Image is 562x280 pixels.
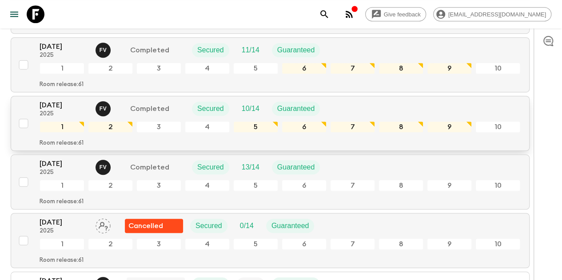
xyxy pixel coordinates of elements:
[443,11,551,18] span: [EMAIL_ADDRESS][DOMAIN_NAME]
[365,7,426,21] a: Give feedback
[185,238,230,250] div: 4
[192,102,229,116] div: Secured
[136,63,181,74] div: 3
[192,160,229,174] div: Secured
[130,103,169,114] p: Completed
[233,121,278,133] div: 5
[282,63,327,74] div: 6
[330,238,375,250] div: 7
[96,162,112,170] span: Francisco Valero
[136,180,181,191] div: 3
[40,238,84,250] div: 1
[379,11,426,18] span: Give feedback
[197,162,224,173] p: Secured
[379,121,423,133] div: 8
[130,162,169,173] p: Completed
[330,180,375,191] div: 7
[40,180,84,191] div: 1
[242,45,259,55] p: 11 / 14
[236,160,265,174] div: Trip Fill
[40,169,88,176] p: 2025
[96,45,112,52] span: Francisco Valero
[185,63,230,74] div: 4
[233,180,278,191] div: 5
[11,96,530,151] button: [DATE]2025Francisco ValeroCompletedSecuredTrip FillGuaranteed12345678910Room release:61
[40,100,88,110] p: [DATE]
[195,221,222,231] p: Secured
[197,45,224,55] p: Secured
[475,238,520,250] div: 10
[40,228,88,235] p: 2025
[315,5,333,23] button: search adventures
[11,154,530,209] button: [DATE]2025Francisco ValeroCompletedSecuredTrip FillGuaranteed12345678910Room release:61
[271,221,309,231] p: Guaranteed
[233,63,278,74] div: 5
[427,121,472,133] div: 9
[40,63,84,74] div: 1
[125,219,183,233] div: Flash Pack cancellation
[277,162,315,173] p: Guaranteed
[11,37,530,92] button: [DATE]2025Francisco ValeroCompletedSecuredTrip FillGuaranteed12345678910Room release:61
[475,63,520,74] div: 10
[88,180,133,191] div: 2
[88,63,133,74] div: 2
[40,140,84,147] p: Room release: 61
[282,238,327,250] div: 6
[433,7,551,21] div: [EMAIL_ADDRESS][DOMAIN_NAME]
[197,103,224,114] p: Secured
[236,43,265,57] div: Trip Fill
[242,162,259,173] p: 13 / 14
[40,81,84,88] p: Room release: 61
[136,238,181,250] div: 3
[185,180,230,191] div: 4
[40,158,88,169] p: [DATE]
[379,238,423,250] div: 8
[427,238,472,250] div: 9
[96,221,111,228] span: Assign pack leader
[236,102,265,116] div: Trip Fill
[40,198,84,205] p: Room release: 61
[88,121,133,133] div: 2
[277,45,315,55] p: Guaranteed
[427,63,472,74] div: 9
[40,257,84,264] p: Room release: 61
[96,104,112,111] span: Francisco Valero
[282,121,327,133] div: 6
[88,238,133,250] div: 2
[136,121,181,133] div: 3
[40,217,88,228] p: [DATE]
[240,221,254,231] p: 0 / 14
[40,110,88,118] p: 2025
[40,41,88,52] p: [DATE]
[5,5,23,23] button: menu
[475,121,520,133] div: 10
[11,213,530,268] button: [DATE]2025Assign pack leaderFlash Pack cancellationSecuredTrip FillGuaranteed12345678910Room rele...
[242,103,259,114] p: 10 / 14
[190,219,227,233] div: Secured
[475,180,520,191] div: 10
[277,103,315,114] p: Guaranteed
[40,121,84,133] div: 1
[330,121,375,133] div: 7
[235,219,259,233] div: Trip Fill
[379,63,423,74] div: 8
[330,63,375,74] div: 7
[233,238,278,250] div: 5
[427,180,472,191] div: 9
[379,180,423,191] div: 8
[130,45,169,55] p: Completed
[185,121,230,133] div: 4
[40,52,88,59] p: 2025
[128,221,163,231] p: Cancelled
[282,180,327,191] div: 6
[192,43,229,57] div: Secured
